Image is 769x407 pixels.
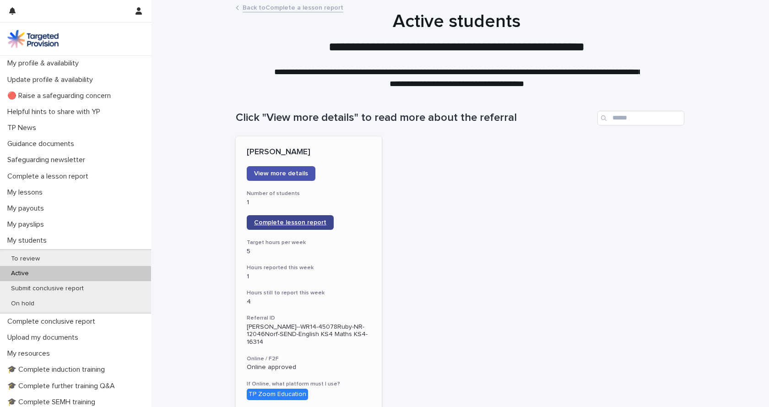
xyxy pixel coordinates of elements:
p: Upload my documents [4,333,86,342]
p: Guidance documents [4,140,81,148]
h3: Referral ID [247,315,371,322]
h3: Target hours per week [247,239,371,246]
h1: Active students [233,11,681,33]
p: Online approved [247,364,371,371]
a: View more details [247,166,315,181]
p: My profile & availability [4,59,86,68]
h3: Hours reported this week [247,264,371,271]
p: 🎓 Complete SEMH training [4,398,103,407]
p: 4 [247,298,371,306]
p: On hold [4,300,42,308]
p: TP News [4,124,43,132]
p: My payslips [4,220,51,229]
p: Active [4,270,36,277]
a: Back toComplete a lesson report [243,2,343,12]
p: Update profile & availability [4,76,100,84]
p: My payouts [4,204,51,213]
h3: If Online, what platform must I use? [247,380,371,388]
span: Complete lesson report [254,219,326,226]
p: To review [4,255,47,263]
a: Complete lesson report [247,215,334,230]
input: Search [597,111,684,125]
p: 1 [247,199,371,206]
p: Safeguarding newsletter [4,156,92,164]
p: Submit conclusive report [4,285,91,293]
h3: Online / F2F [247,355,371,363]
p: 🎓 Complete further training Q&A [4,382,122,391]
p: 🔴 Raise a safeguarding concern [4,92,118,100]
p: Complete a lesson report [4,172,96,181]
div: TP Zoom Education [247,389,308,400]
p: [PERSON_NAME]--WR14-45078Ruby-NR-12046Norf-SEND-English KS4 Maths KS4-16314 [247,323,371,346]
p: My resources [4,349,57,358]
p: [PERSON_NAME] [247,147,371,157]
p: Helpful hints to share with YP [4,108,108,116]
span: View more details [254,170,308,177]
p: My lessons [4,188,50,197]
h3: Number of students [247,190,371,197]
p: 🎓 Complete induction training [4,365,112,374]
p: 1 [247,273,371,281]
h3: Hours still to report this week [247,289,371,297]
p: My students [4,236,54,245]
h1: Click "View more details" to read more about the referral [236,111,594,125]
img: M5nRWzHhSzIhMunXDL62 [7,30,59,48]
p: Complete conclusive report [4,317,103,326]
p: 5 [247,248,371,255]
